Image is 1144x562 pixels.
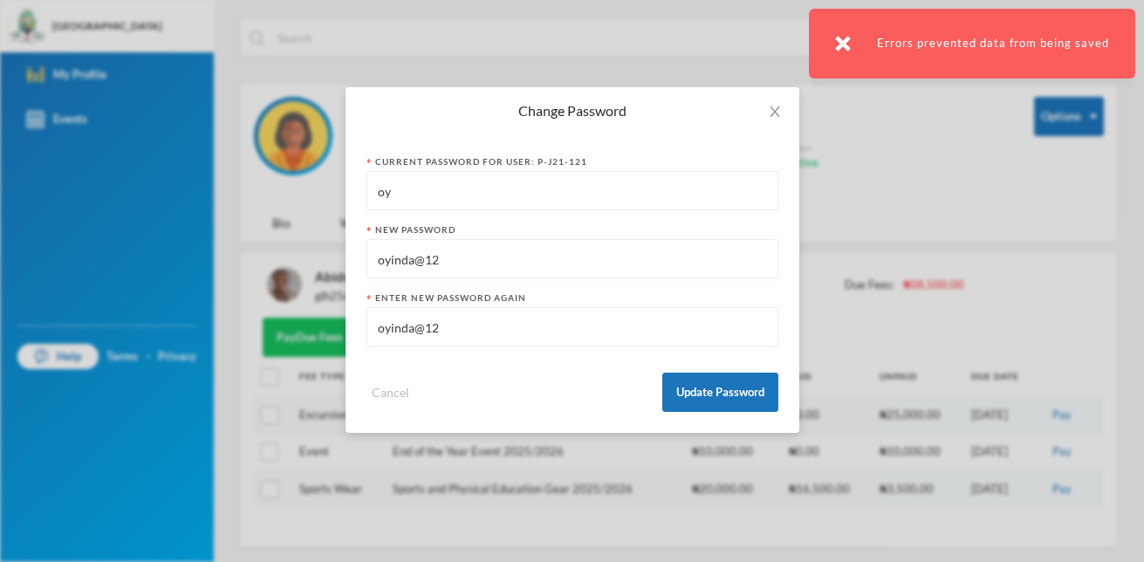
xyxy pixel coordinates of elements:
[366,155,778,168] div: Current Password for User: p-j21-121
[750,87,799,136] button: Close
[366,223,778,236] div: New Password
[768,105,782,119] i: icon: close
[662,373,778,412] button: Update Password
[366,291,778,305] div: Enter new password again
[366,382,414,402] button: Cancel
[809,9,1135,79] div: Errors prevented data from being saved
[366,101,778,120] div: Change Password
